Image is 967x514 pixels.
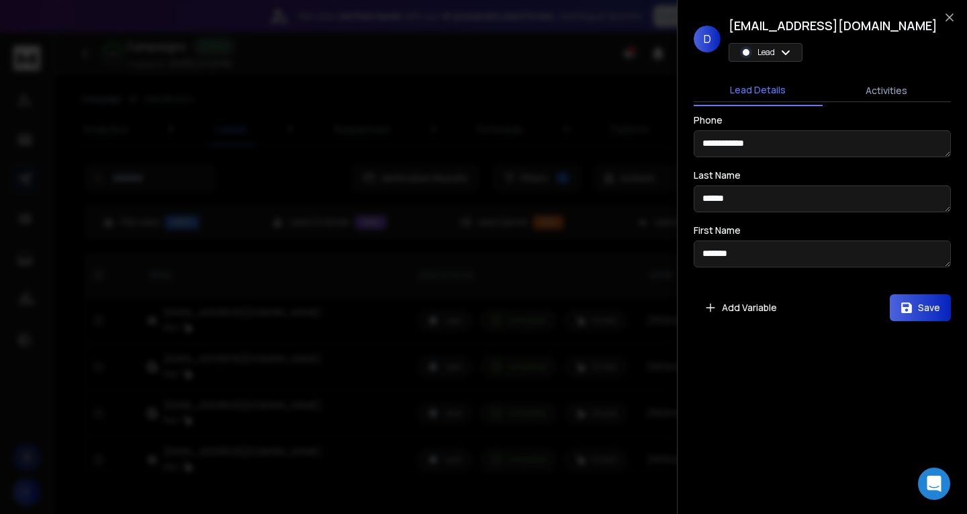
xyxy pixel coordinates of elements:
label: Phone [694,116,723,125]
span: D [694,26,721,52]
button: Lead Details [694,75,823,106]
h1: [EMAIL_ADDRESS][DOMAIN_NAME] [729,16,937,35]
p: Lead [757,47,775,58]
button: Add Variable [694,294,788,321]
label: First Name [694,226,741,235]
label: Last Name [694,171,741,180]
div: Open Intercom Messenger [918,468,950,500]
button: Activities [823,76,952,105]
button: Save [890,294,951,321]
